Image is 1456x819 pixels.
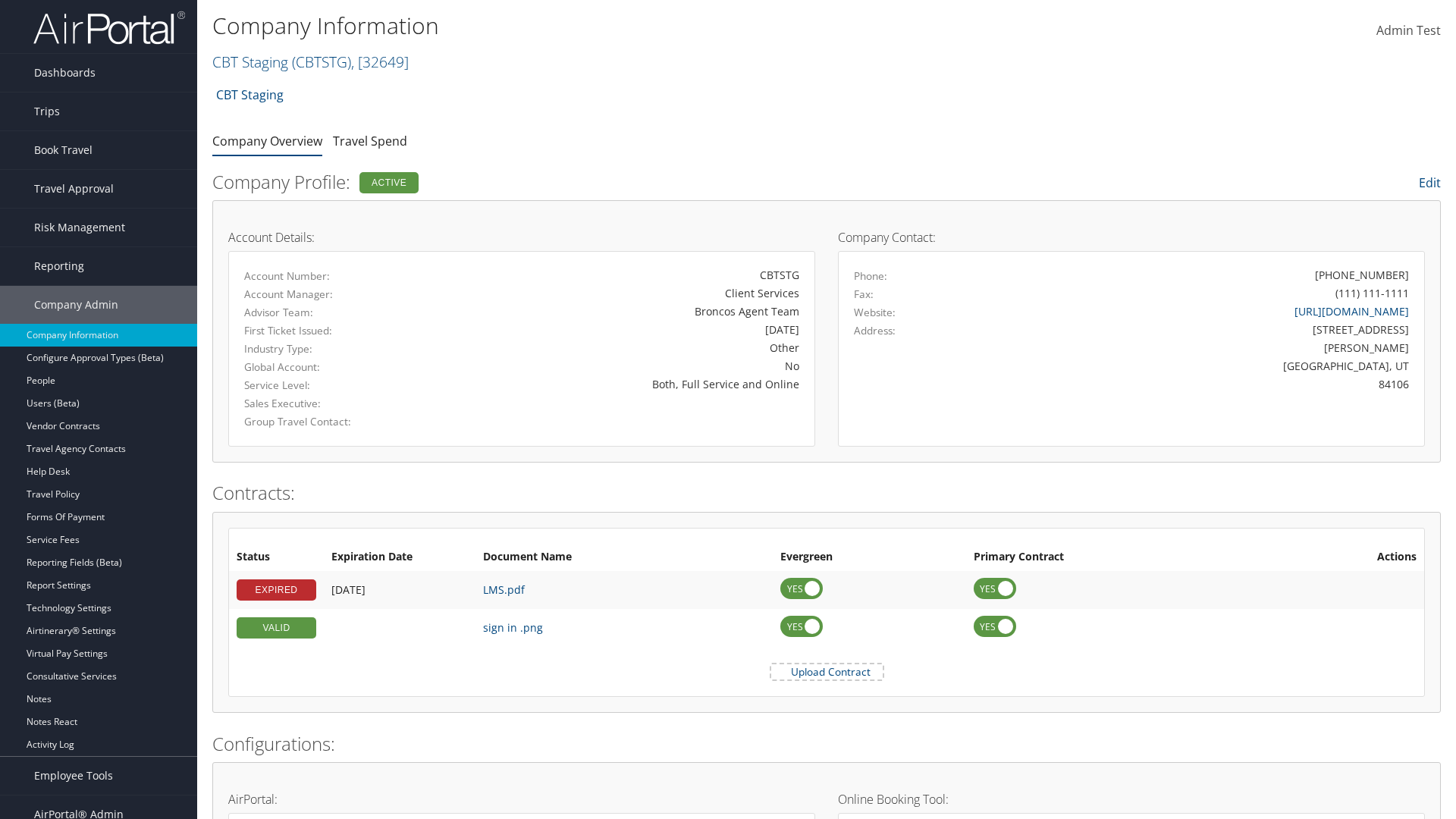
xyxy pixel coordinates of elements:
[244,323,414,338] label: First Ticket Issued:
[212,169,1024,195] h2: Company Profile:
[475,544,773,571] th: Document Name
[333,133,407,149] a: Travel Spend
[237,579,316,601] div: EXPIRED
[854,268,887,284] label: Phone:
[212,10,1031,42] h1: Company Information
[999,376,1410,392] div: 84106
[34,247,84,285] span: Reporting
[292,52,351,72] span: ( CBTSTG )
[228,793,815,805] h4: AirPortal:
[854,323,896,338] label: Address:
[999,322,1410,337] div: [STREET_ADDRESS]
[34,286,118,324] span: Company Admin
[216,80,284,110] a: CBT Staging
[212,52,409,72] a: CBT Staging
[999,340,1410,356] div: [PERSON_NAME]
[34,131,93,169] span: Book Travel
[437,358,799,374] div: No
[1401,613,1417,642] i: Remove Contract
[1335,285,1409,301] div: (111) 111-1111
[244,341,414,356] label: Industry Type:
[34,54,96,92] span: Dashboards
[483,620,543,635] a: sign in .png
[359,172,419,193] div: Active
[244,305,414,320] label: Advisor Team:
[331,583,468,597] div: Add/Edit Date
[33,10,185,45] img: airportal-logo.png
[437,303,799,319] div: Broncos Agent Team
[212,480,1441,506] h2: Contracts:
[1401,575,1417,604] i: Remove Contract
[854,305,896,320] label: Website:
[437,267,799,283] div: CBTSTG
[1376,8,1441,55] a: Admin Test
[237,617,316,639] div: VALID
[437,376,799,392] div: Both, Full Service and Online
[244,268,414,284] label: Account Number:
[212,731,1441,757] h2: Configurations:
[437,285,799,301] div: Client Services
[244,414,414,429] label: Group Travel Contact:
[331,582,366,597] span: [DATE]
[351,52,409,72] span: , [ 32649 ]
[34,170,114,208] span: Travel Approval
[34,93,60,130] span: Trips
[324,544,475,571] th: Expiration Date
[999,358,1410,374] div: [GEOGRAPHIC_DATA], UT
[331,621,468,635] div: Add/Edit Date
[1315,267,1409,283] div: [PHONE_NUMBER]
[773,544,966,571] th: Evergreen
[244,396,414,411] label: Sales Executive:
[244,287,414,302] label: Account Manager:
[228,231,815,243] h4: Account Details:
[1376,22,1441,39] span: Admin Test
[1268,544,1424,571] th: Actions
[838,793,1425,805] h4: Online Booking Tool:
[244,378,414,393] label: Service Level:
[437,340,799,356] div: Other
[838,231,1425,243] h4: Company Contact:
[229,544,324,571] th: Status
[34,757,113,795] span: Employee Tools
[1294,304,1409,318] a: [URL][DOMAIN_NAME]
[854,287,874,302] label: Fax:
[771,664,883,679] label: Upload Contract
[966,544,1268,571] th: Primary Contract
[212,133,322,149] a: Company Overview
[244,359,414,375] label: Global Account:
[34,209,125,246] span: Risk Management
[1419,174,1441,191] a: Edit
[483,582,525,597] a: LMS.pdf
[437,322,799,337] div: [DATE]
